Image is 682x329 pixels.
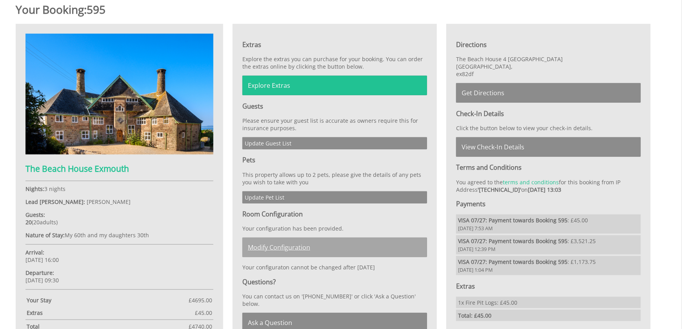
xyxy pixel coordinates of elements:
[242,191,427,204] a: Update Pet List
[456,163,641,172] h3: Terms and Conditions
[25,231,213,239] p: My 60th and my daughters 30th
[456,124,641,132] p: Click the button below to view your check-in details.
[456,200,641,208] h3: Payments
[25,269,213,284] p: [DATE] 09:30
[242,210,427,218] h3: Room Configuration
[242,171,427,186] p: This property allows up to 2 pets, please give the details of any pets you wish to take with you
[198,309,212,316] span: 45.00
[456,55,641,78] p: The Beach House 4 [GEOGRAPHIC_DATA] [GEOGRAPHIC_DATA], ex82df
[458,246,639,253] span: [DATE] 12:39 PM
[242,225,427,232] p: Your configuration has been provided.
[456,137,641,157] a: View Check-In Details
[456,83,641,103] a: Get Directions
[25,34,213,155] img: An image of 'The Beach House Exmouth'
[458,312,491,319] strong: Total: £45.00
[242,102,427,111] h3: Guests
[242,238,427,257] a: Modify Configuration
[27,296,189,304] strong: Your Stay
[456,282,641,291] h3: Extras
[25,185,44,193] strong: Nights:
[25,249,44,256] strong: Arrival:
[458,237,567,245] strong: VISA 07/27: Payment towards Booking 595
[242,40,427,49] h3: Extras
[242,264,427,271] p: Your configuraton cannot be changed after [DATE]
[456,178,641,193] p: You agreed to the for this booking from IP Address on
[456,109,641,118] h3: Check-In Details
[456,40,641,49] h3: Directions
[503,178,559,186] a: terms and conditions
[242,117,427,132] p: Please ensure your guest list is accurate as owners require this for insurance purposes.
[25,163,213,174] h2: The Beach House Exmouth
[25,231,65,239] strong: Nature of Stay:
[25,249,213,264] p: [DATE] 16:00
[189,296,212,304] span: £
[242,137,427,149] a: Update Guest List
[25,211,45,218] strong: Guests:
[528,186,561,193] strong: [DATE] 13:03
[242,156,427,164] h3: Pets
[458,225,639,232] span: [DATE] 7:53 AM
[27,309,195,316] strong: Extras
[242,278,427,286] h3: Questions?
[25,185,213,193] p: 3 nights
[25,218,58,226] span: ( )
[456,297,641,308] li: 1x Fire Pit Logs: £45.00
[478,186,521,193] strong: '[TECHNICAL_ID]'
[242,76,427,95] a: Explore Extras
[33,218,56,226] span: adult
[242,293,427,307] p: You can contact us on '[PHONE_NUMBER]' or click 'Ask a Question' below.
[458,216,567,224] strong: VISA 07/27: Payment towards Booking 595
[53,218,56,226] span: s
[242,55,427,70] p: Explore the extras you can purchase for your booking. You can order the extras online by clicking...
[456,214,641,234] li: : £45.00
[16,2,87,17] a: Your Booking:
[25,198,85,205] strong: Lead [PERSON_NAME]:
[458,258,567,265] strong: VISA 07/27: Payment towards Booking 595
[456,235,641,254] li: : £3,521.25
[456,256,641,275] li: : £1,173.75
[25,218,32,226] strong: 20
[87,198,131,205] span: [PERSON_NAME]
[25,149,213,174] a: The Beach House Exmouth
[195,309,212,316] span: £
[25,269,54,276] strong: Departure:
[16,2,657,17] h1: 595
[192,296,212,304] span: 4695.00
[458,267,639,273] span: [DATE] 1:04 PM
[33,218,40,226] span: 20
